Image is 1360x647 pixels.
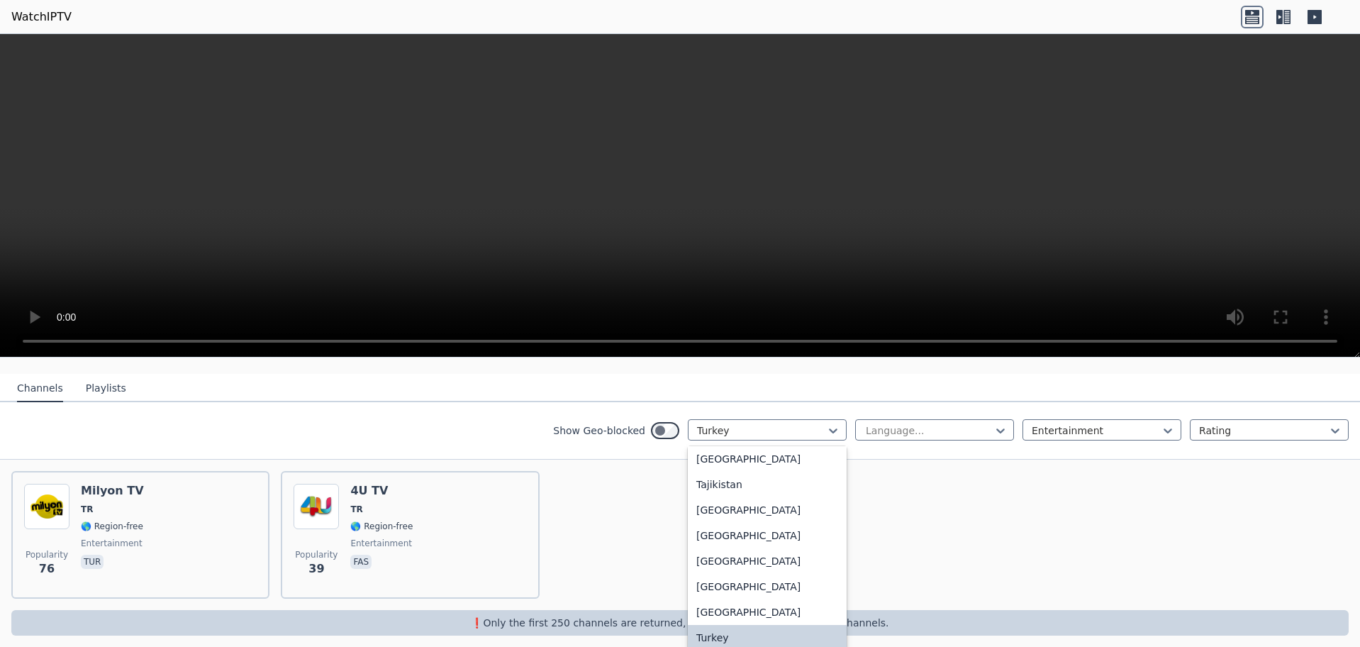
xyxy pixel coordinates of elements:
[688,472,847,497] div: Tajikistan
[294,484,339,529] img: 4U TV
[350,504,362,515] span: TR
[24,484,69,529] img: Milyon TV
[81,504,93,515] span: TR
[350,538,412,549] span: entertainment
[350,484,413,498] h6: 4U TV
[308,560,324,577] span: 39
[688,599,847,625] div: [GEOGRAPHIC_DATA]
[81,484,144,498] h6: Milyon TV
[17,375,63,402] button: Channels
[688,523,847,548] div: [GEOGRAPHIC_DATA]
[26,549,68,560] span: Popularity
[81,521,143,532] span: 🌎 Region-free
[350,555,372,569] p: fas
[553,424,645,438] label: Show Geo-blocked
[688,548,847,574] div: [GEOGRAPHIC_DATA]
[81,538,143,549] span: entertainment
[81,555,104,569] p: tur
[295,549,338,560] span: Popularity
[688,497,847,523] div: [GEOGRAPHIC_DATA]
[11,9,72,26] a: WatchIPTV
[688,446,847,472] div: [GEOGRAPHIC_DATA]
[86,375,126,402] button: Playlists
[350,521,413,532] span: 🌎 Region-free
[688,574,847,599] div: [GEOGRAPHIC_DATA]
[39,560,55,577] span: 76
[17,616,1343,630] p: ❗️Only the first 250 channels are returned, use the filters to narrow down channels.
